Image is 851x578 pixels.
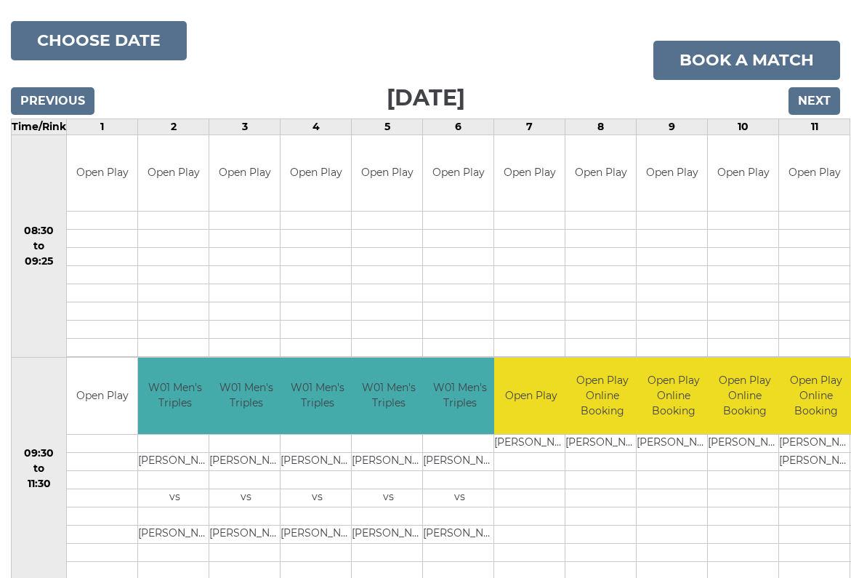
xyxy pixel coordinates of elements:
td: 11 [779,119,850,135]
td: Open Play [209,135,280,212]
td: W01 Men's Triples [138,358,211,434]
td: Open Play Online Booking [565,358,639,434]
td: W01 Men's Triples [209,358,283,434]
input: Next [789,87,840,115]
td: 8 [565,119,637,135]
td: 10 [708,119,779,135]
td: [PERSON_NAME] [352,452,425,470]
td: vs [423,489,496,507]
td: vs [352,489,425,507]
td: W01 Men's Triples [352,358,425,434]
td: Open Play [637,135,707,212]
a: Book a match [653,41,840,80]
td: Open Play [67,135,137,212]
td: vs [209,489,283,507]
td: 1 [67,119,138,135]
input: Previous [11,87,94,115]
td: vs [138,489,211,507]
td: Open Play [779,135,850,212]
td: [PERSON_NAME] [209,525,283,543]
td: [PERSON_NAME] [637,434,710,452]
td: [PERSON_NAME] [494,434,568,452]
td: [PERSON_NAME] [138,452,211,470]
td: vs [281,489,354,507]
td: Open Play [494,358,568,434]
td: [PERSON_NAME] [423,452,496,470]
td: 4 [281,119,352,135]
td: [PERSON_NAME] [281,452,354,470]
td: 2 [138,119,209,135]
td: Open Play [708,135,778,212]
td: [PERSON_NAME] [138,525,211,543]
td: Open Play [565,135,636,212]
td: Time/Rink [12,119,67,135]
td: Open Play [138,135,209,212]
td: W01 Men's Triples [423,358,496,434]
td: 5 [352,119,423,135]
td: 08:30 to 09:25 [12,135,67,358]
td: [PERSON_NAME] [708,434,781,452]
td: [PERSON_NAME] [423,525,496,543]
td: [PERSON_NAME] [352,525,425,543]
td: Open Play [67,358,137,434]
td: Open Play [423,135,493,212]
td: 7 [494,119,565,135]
td: Open Play [352,135,422,212]
td: W01 Men's Triples [281,358,354,434]
td: Open Play Online Booking [637,358,710,434]
td: [PERSON_NAME] [565,434,639,452]
td: 3 [209,119,281,135]
td: Open Play Online Booking [708,358,781,434]
td: [PERSON_NAME] [209,452,283,470]
td: 9 [637,119,708,135]
button: Choose date [11,21,187,60]
td: [PERSON_NAME] [281,525,354,543]
td: 6 [423,119,494,135]
td: Open Play [281,135,351,212]
td: Open Play [494,135,565,212]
